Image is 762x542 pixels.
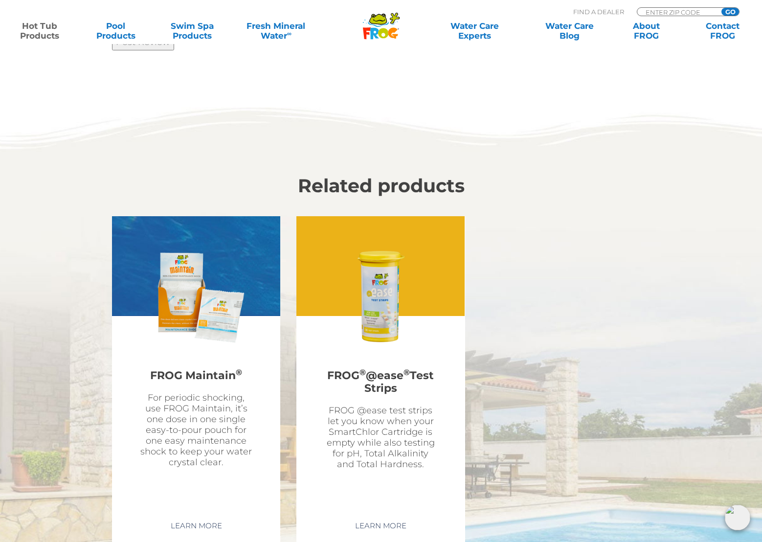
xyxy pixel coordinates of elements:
h2: FROG Maintain [139,364,253,387]
img: Related Products Thumbnail [139,241,253,354]
input: GO [721,8,739,16]
p: FROG @ease test strips let you know when your SmartChlor Cartridge is empty while also testing fo... [323,405,438,470]
a: Related Products ThumbnailFROG®@ease®Test StripsFROG @ease test strips let you know when your Sma... [296,216,465,510]
a: PoolProducts [86,21,145,41]
a: Related Products ThumbnailFROG Maintain®For periodic shocking, use FROG Maintain, it’s one dose i... [112,216,280,510]
a: AboutFROG [616,21,675,41]
sup: ® [359,367,366,377]
a: Water CareExperts [426,21,523,41]
a: ContactFROG [693,21,752,41]
img: Related Products Thumbnail [324,241,437,354]
sup: ® [403,367,410,377]
input: Zip Code Form [645,8,711,16]
p: For periodic shocking, use FROG Maintain, it’s one dose in one single easy-to-pour pouch for one ... [139,392,253,468]
sup: ∞ [287,30,291,37]
h2: FROG @ease Test Strips [323,364,438,400]
a: Water CareBlog [540,21,599,41]
a: Learn More [344,517,418,535]
p: Find A Dealer [573,7,624,16]
h2: Related products [112,175,650,197]
a: Hot TubProducts [10,21,69,41]
sup: ® [236,367,242,377]
a: Fresh MineralWater∞ [239,21,313,41]
img: openIcon [725,505,750,530]
a: Swim SpaProducts [162,21,222,41]
a: Learn More [159,517,233,535]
